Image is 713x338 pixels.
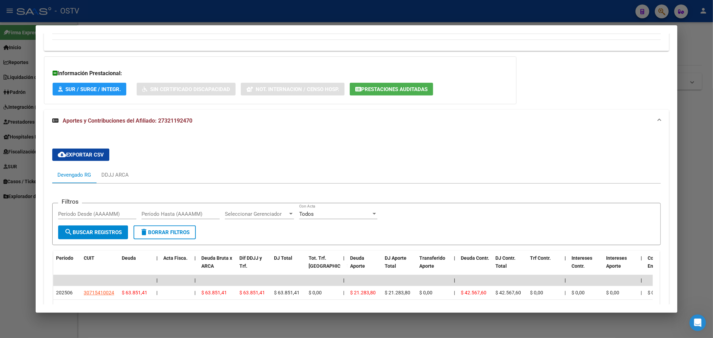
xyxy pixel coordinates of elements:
[451,251,458,281] datatable-header-cell: |
[572,255,592,269] span: Intereses Contr.
[527,251,562,281] datatable-header-cell: Trf Contr.
[150,86,230,92] span: Sin Certificado Discapacidad
[163,255,188,261] span: Acta Fisca.
[299,211,314,217] span: Todos
[343,255,345,261] span: |
[461,290,486,295] span: $ 42.567,60
[201,290,227,295] span: $ 63.851,41
[648,255,667,269] span: Contr. Empresa
[493,251,527,281] datatable-header-cell: DJ Contr. Total
[309,304,322,309] span: $ 0,00
[569,251,603,281] datatable-header-cell: Intereses Contr.
[58,150,66,159] mat-icon: cloud_download
[194,290,195,295] span: |
[343,290,344,295] span: |
[271,251,306,281] datatable-header-cell: DJ Total
[256,86,339,92] span: Not. Internacion / Censo Hosp.
[641,290,642,295] span: |
[606,290,619,295] span: $ 0,00
[194,304,195,309] span: |
[154,251,161,281] datatable-header-cell: |
[645,251,679,281] datatable-header-cell: Contr. Empresa
[530,304,543,309] span: $ 0,00
[689,314,706,331] iframe: Intercom live chat
[156,255,158,261] span: |
[63,117,192,124] span: Aportes y Contribuciones del Afiliado: 27321192470
[309,290,322,295] span: $ 0,00
[122,255,136,261] span: Deuda
[194,255,196,261] span: |
[461,304,486,309] span: $ 38.431,34
[454,255,455,261] span: |
[274,255,292,261] span: DJ Total
[340,251,347,281] datatable-header-cell: |
[225,211,288,217] span: Seleccionar Gerenciador
[530,255,551,261] span: Trf Contr.
[419,290,432,295] span: $ 0,00
[454,304,455,309] span: |
[641,304,642,309] span: |
[461,255,489,261] span: Deuda Contr.
[81,251,119,281] datatable-header-cell: CUIT
[530,290,543,295] span: $ 0,00
[239,304,265,309] span: $ 57.647,01
[65,86,121,92] span: SUR / SURGE / INTEGR.
[156,290,157,295] span: |
[495,304,521,309] span: $ 38.431,34
[156,277,158,283] span: |
[562,251,569,281] datatable-header-cell: |
[239,290,265,295] span: $ 63.851,41
[119,251,154,281] datatable-header-cell: Deuda
[140,228,148,236] mat-icon: delete
[84,304,114,309] span: 30715410024
[53,83,126,96] button: SUR / SURGE / INTEGR.
[361,86,428,92] span: Prestaciones Auditadas
[134,225,196,239] button: Borrar Filtros
[56,304,73,309] span: 202505
[638,251,645,281] datatable-header-cell: |
[385,290,410,295] span: $ 21.283,80
[385,255,406,269] span: DJ Aporte Total
[52,149,109,161] button: Exportar CSV
[201,255,232,269] span: Deuda Bruta x ARCA
[309,255,356,269] span: Tot. Trf. [GEOGRAPHIC_DATA]
[58,198,82,205] h3: Filtros
[194,277,196,283] span: |
[572,290,585,295] span: $ 0,00
[347,251,382,281] datatable-header-cell: Deuda Aporte
[565,277,566,283] span: |
[495,255,515,269] span: DJ Contr. Total
[343,304,344,309] span: |
[572,304,585,309] span: $ 0,00
[58,225,128,239] button: Buscar Registros
[237,251,271,281] datatable-header-cell: Dif DDJJ y Trf.
[350,304,376,309] span: $ 19.215,67
[458,251,493,281] datatable-header-cell: Deuda Contr.
[192,251,199,281] datatable-header-cell: |
[101,171,129,179] div: DDJJ ARCA
[382,251,417,281] datatable-header-cell: DJ Aporte Total
[161,251,192,281] datatable-header-cell: Acta Fisca.
[241,83,345,96] button: Not. Internacion / Censo Hosp.
[417,251,451,281] datatable-header-cell: Transferido Aporte
[603,251,638,281] datatable-header-cell: Intereses Aporte
[641,255,642,261] span: |
[419,304,432,309] span: $ 0,00
[419,255,445,269] span: Transferido Aporte
[57,171,91,179] div: Devengado RG
[274,290,300,295] span: $ 63.851,41
[648,304,661,309] span: $ 0,00
[122,304,147,309] span: $ 57.647,01
[454,277,455,283] span: |
[53,251,81,281] datatable-header-cell: Período
[84,290,114,295] span: 30715410024
[648,290,661,295] span: $ 0,00
[565,255,566,261] span: |
[122,290,147,295] span: $ 63.851,41
[156,304,157,309] span: |
[454,290,455,295] span: |
[64,229,122,235] span: Buscar Registros
[306,251,340,281] datatable-header-cell: Tot. Trf. Bruto
[350,83,433,96] button: Prestaciones Auditadas
[565,290,566,295] span: |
